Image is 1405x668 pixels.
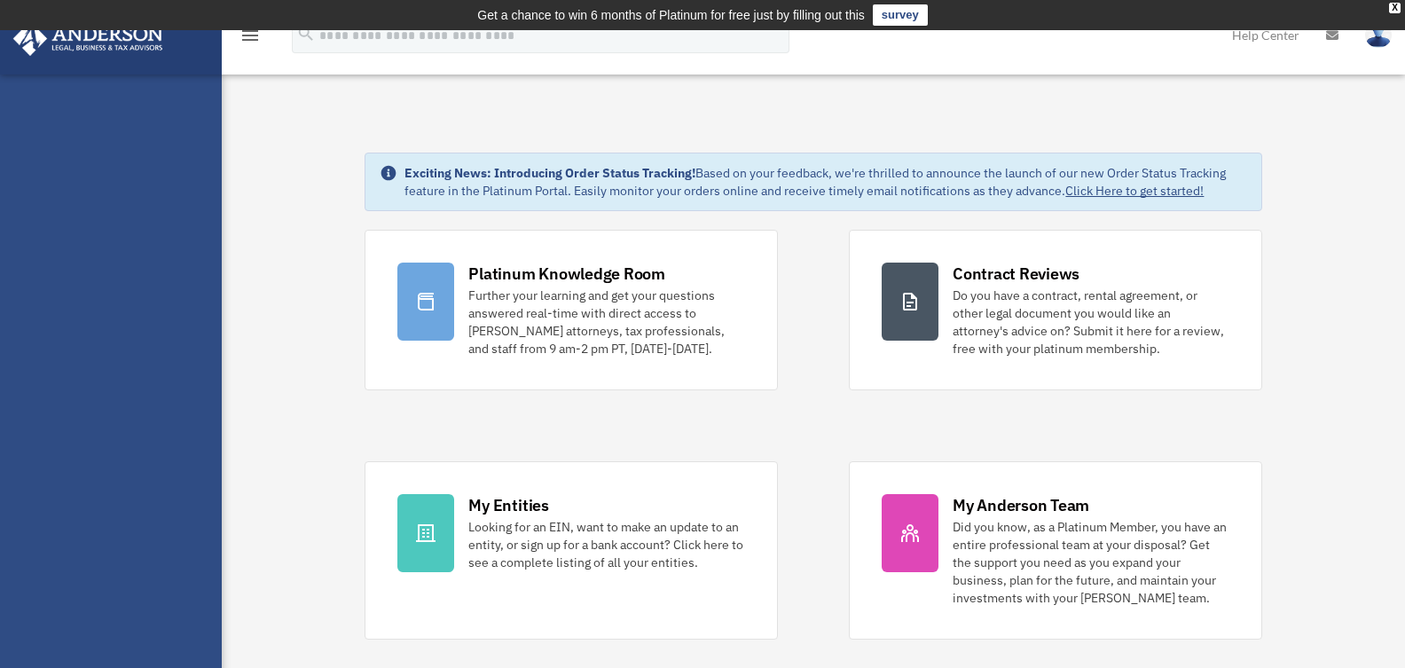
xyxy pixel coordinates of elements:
a: menu [239,31,261,46]
a: survey [873,4,928,26]
div: Did you know, as a Platinum Member, you have an entire professional team at your disposal? Get th... [953,518,1229,607]
a: My Anderson Team Did you know, as a Platinum Member, you have an entire professional team at your... [849,461,1262,640]
div: Contract Reviews [953,263,1079,285]
div: My Anderson Team [953,494,1089,516]
div: Further your learning and get your questions answered real-time with direct access to [PERSON_NAM... [468,287,745,358]
a: Contract Reviews Do you have a contract, rental agreement, or other legal document you would like... [849,230,1262,390]
div: Looking for an EIN, want to make an update to an entity, or sign up for a bank account? Click her... [468,518,745,571]
strong: Exciting News: Introducing Order Status Tracking! [404,165,695,181]
div: My Entities [468,494,548,516]
a: Click Here to get started! [1065,183,1204,199]
div: close [1389,3,1401,13]
img: User Pic [1365,22,1392,48]
img: Anderson Advisors Platinum Portal [8,21,169,56]
a: Platinum Knowledge Room Further your learning and get your questions answered real-time with dire... [365,230,778,390]
a: My Entities Looking for an EIN, want to make an update to an entity, or sign up for a bank accoun... [365,461,778,640]
i: menu [239,25,261,46]
i: search [296,24,316,43]
div: Get a chance to win 6 months of Platinum for free just by filling out this [477,4,865,26]
div: Based on your feedback, we're thrilled to announce the launch of our new Order Status Tracking fe... [404,164,1246,200]
div: Platinum Knowledge Room [468,263,665,285]
div: Do you have a contract, rental agreement, or other legal document you would like an attorney's ad... [953,287,1229,358]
